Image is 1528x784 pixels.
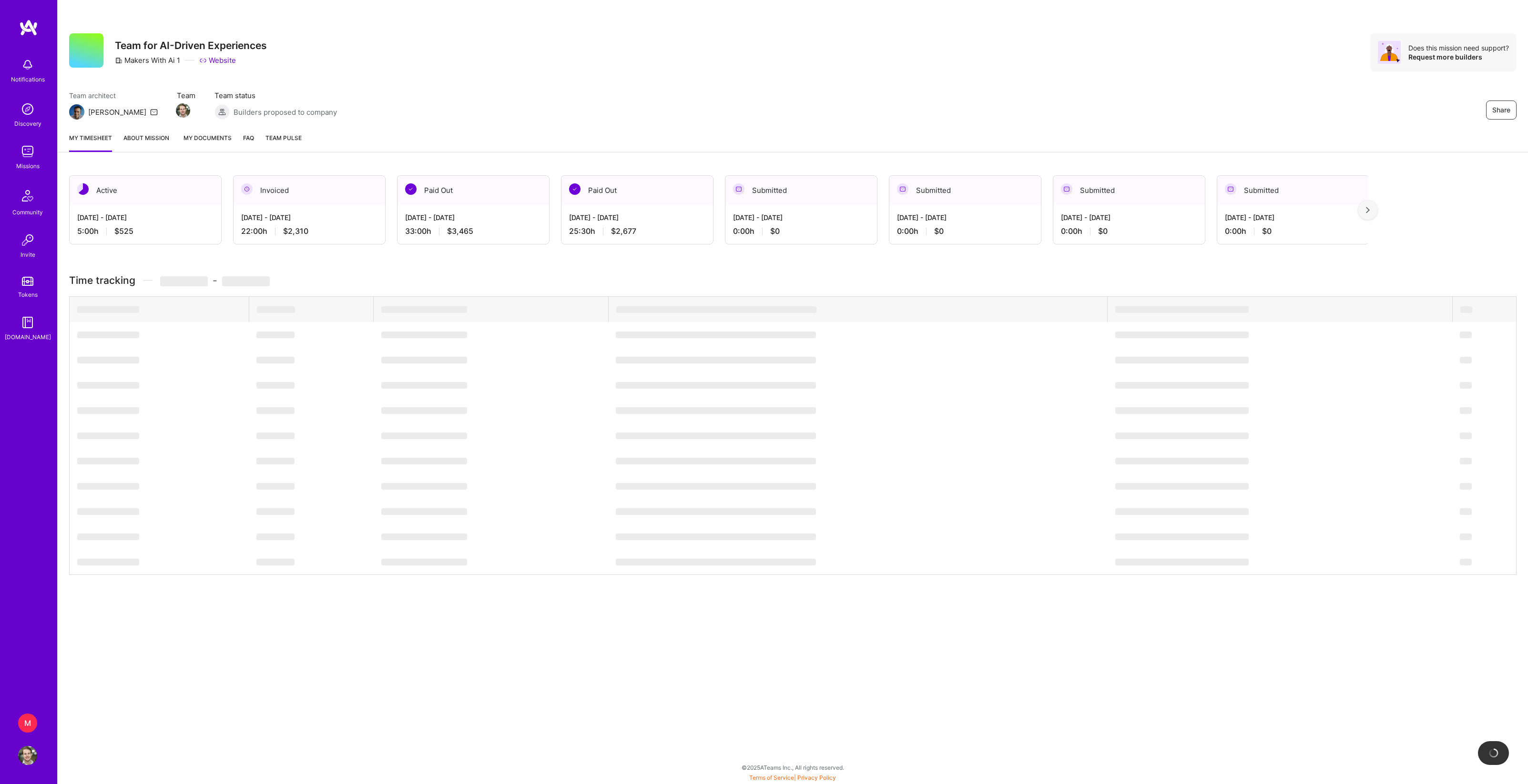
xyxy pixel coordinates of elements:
[1460,306,1472,313] span: ‌
[1115,458,1249,464] span: ‌
[381,357,467,363] span: ‌
[770,226,780,236] span: $0
[77,533,139,540] span: ‌
[77,306,139,313] span: ‌
[12,207,43,217] div: Community
[70,176,221,205] div: Active
[1262,226,1272,236] span: $0
[381,533,467,540] span: ‌
[77,559,139,565] span: ‌
[1460,508,1472,515] span: ‌
[241,226,377,236] div: 22:00 h
[381,458,467,464] span: ‌
[1115,332,1249,338] span: ‌
[1115,483,1249,490] span: ‌
[177,102,189,119] a: Team Member Avatar
[176,103,190,118] img: Team Member Avatar
[256,382,295,389] span: ‌
[381,432,467,439] span: ‌
[797,774,836,781] a: Privacy Policy
[569,212,705,222] div: [DATE] - [DATE]
[1492,105,1510,115] span: Share
[889,176,1041,205] div: Submitted
[115,55,180,65] div: Makers With Ai 1
[16,746,40,765] a: User Avatar
[616,306,816,313] span: ‌
[1225,183,1236,195] img: Submitted
[1098,226,1108,236] span: $0
[115,40,267,51] h3: Team for AI-Driven Experiences
[222,276,270,286] span: ‌
[934,226,944,236] span: $0
[616,407,816,414] span: ‌
[11,74,45,84] div: Notifications
[1061,226,1197,236] div: 0:00 h
[241,212,377,222] div: [DATE] - [DATE]
[381,306,467,313] span: ‌
[725,176,877,205] div: Submitted
[1460,559,1472,565] span: ‌
[5,332,51,342] div: [DOMAIN_NAME]
[1115,559,1249,565] span: ‌
[160,274,270,286] span: -
[115,57,122,64] i: icon CompanyGray
[397,176,549,205] div: Paid Out
[256,483,295,490] span: ‌
[1408,52,1509,61] div: Request more builders
[616,508,816,515] span: ‌
[69,133,112,152] a: My timesheet
[265,133,302,152] a: Team Pulse
[18,55,37,74] img: bell
[57,755,1528,779] div: © 2025 ATeams Inc., All rights reserved.
[1486,101,1517,120] button: Share
[381,483,467,490] span: ‌
[405,183,417,195] img: Paid Out
[16,161,40,171] div: Missions
[616,559,816,565] span: ‌
[256,559,295,565] span: ‌
[199,55,236,65] a: Website
[256,458,295,464] span: ‌
[1460,332,1472,338] span: ‌
[1460,458,1472,464] span: ‌
[1115,533,1249,540] span: ‌
[18,290,38,300] div: Tokens
[234,176,385,205] div: Invoiced
[611,226,636,236] span: $2,677
[1061,212,1197,222] div: [DATE] - [DATE]
[77,458,139,464] span: ‌
[1115,357,1249,363] span: ‌
[150,108,158,116] i: icon Mail
[897,183,908,195] img: Submitted
[241,183,253,195] img: Invoiced
[1378,41,1401,64] img: Avatar
[77,382,139,389] span: ‌
[243,133,254,152] a: FAQ
[77,508,139,515] span: ‌
[77,357,139,363] span: ‌
[18,231,37,250] img: Invite
[265,134,302,141] span: Team Pulse
[256,407,295,414] span: ‌
[405,212,541,222] div: [DATE] - [DATE]
[1460,407,1472,414] span: ‌
[1225,226,1361,236] div: 0:00 h
[177,90,195,101] span: Team
[897,226,1033,236] div: 0:00 h
[77,407,139,414] span: ‌
[1053,176,1205,205] div: Submitted
[69,90,158,101] span: Team architect
[381,407,467,414] span: ‌
[561,176,713,205] div: Paid Out
[22,277,33,286] img: tokens
[616,483,816,490] span: ‌
[1225,212,1361,222] div: [DATE] - [DATE]
[283,226,308,236] span: $2,310
[20,250,35,260] div: Invite
[616,432,816,439] span: ‌
[1115,407,1249,414] span: ‌
[69,104,84,120] img: Team Architect
[16,714,40,733] a: M
[1115,382,1249,389] span: ‌
[749,774,794,781] a: Terms of Service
